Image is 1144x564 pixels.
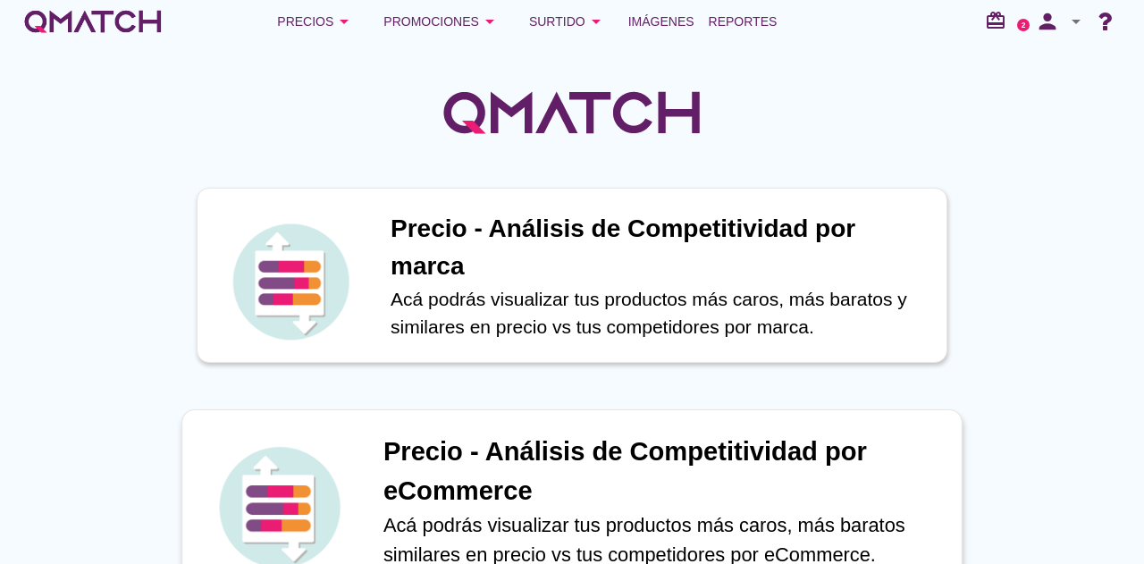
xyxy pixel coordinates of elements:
[263,4,369,39] button: Precios
[1022,21,1026,29] text: 2
[383,433,943,510] h1: Precio - Análisis de Competitividad por eCommerce
[702,4,785,39] a: Reportes
[479,11,500,32] i: arrow_drop_down
[628,11,694,32] span: Imágenes
[228,219,353,344] img: icon
[585,11,607,32] i: arrow_drop_down
[172,188,972,363] a: iconPrecio - Análisis de Competitividad por marcaAcá podrás visualizar tus productos más caros, m...
[709,11,778,32] span: Reportes
[369,4,515,39] button: Promociones
[985,10,1014,31] i: redeem
[277,11,355,32] div: Precios
[529,11,607,32] div: Surtido
[391,285,929,341] p: Acá podrás visualizar tus productos más caros, más baratos y similares en precio vs tus competido...
[515,4,621,39] button: Surtido
[333,11,355,32] i: arrow_drop_down
[1030,9,1065,34] i: person
[438,68,706,157] img: QMatchLogo
[1065,11,1087,32] i: arrow_drop_down
[1017,19,1030,31] a: 2
[21,4,164,39] a: white-qmatch-logo
[391,210,929,285] h1: Precio - Análisis de Competitividad por marca
[621,4,702,39] a: Imágenes
[383,11,500,32] div: Promociones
